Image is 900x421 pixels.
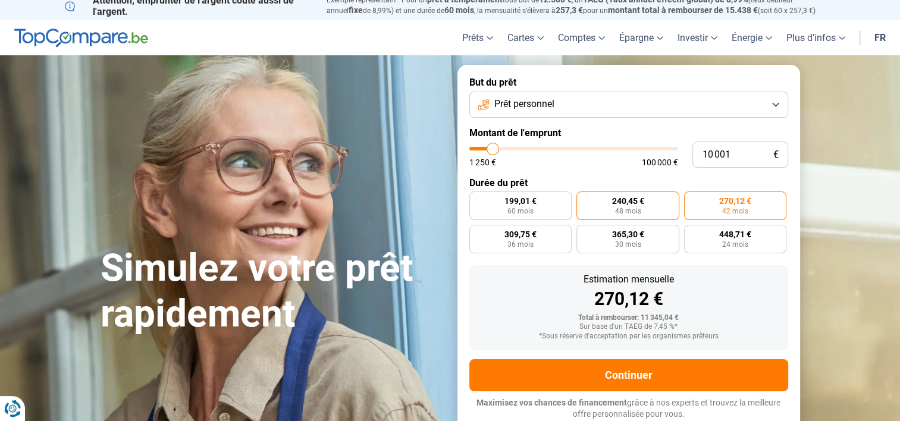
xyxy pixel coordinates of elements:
[614,241,641,248] span: 30 mois
[469,359,788,391] button: Continuer
[507,241,534,248] span: 36 mois
[722,241,748,248] span: 24 mois
[670,20,725,55] a: Investir
[556,5,583,15] span: 257,3 €
[455,20,500,55] a: Prêts
[642,158,678,166] span: 100 000 €
[504,230,537,238] span: 309,75 €
[612,20,670,55] a: Épargne
[469,397,788,420] p: grâce à nos experts et trouvez la meilleure offre personnalisée pour vous.
[500,20,551,55] a: Cartes
[494,98,554,111] span: Prêt personnel
[608,5,758,15] span: montant total à rembourser de 15.438 €
[779,20,852,55] a: Plus d'infos
[507,208,534,215] span: 60 mois
[469,127,788,139] label: Montant de l'emprunt
[722,208,748,215] span: 42 mois
[444,5,474,15] span: 60 mois
[14,29,148,48] img: TopCompare
[612,230,644,238] span: 365,30 €
[504,197,537,205] span: 199,01 €
[479,314,779,322] div: Total à rembourser: 11 345,04 €
[479,275,779,284] div: Estimation mensuelle
[479,332,779,341] div: *Sous réserve d'acceptation par les organismes prêteurs
[773,150,779,160] span: €
[479,323,779,331] div: Sur base d'un TAEG de 7,45 %*
[867,20,893,55] a: fr
[719,230,751,238] span: 448,71 €
[101,246,443,337] h1: Simulez votre prêt rapidement
[614,208,641,215] span: 48 mois
[551,20,612,55] a: Comptes
[469,77,788,88] label: But du prêt
[469,177,788,188] label: Durée du prêt
[469,158,496,166] span: 1 250 €
[612,197,644,205] span: 240,45 €
[719,197,751,205] span: 270,12 €
[479,290,779,308] div: 270,12 €
[469,92,788,118] button: Prêt personnel
[349,5,363,15] span: fixe
[476,398,627,407] span: Maximisez vos chances de financement
[725,20,779,55] a: Énergie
